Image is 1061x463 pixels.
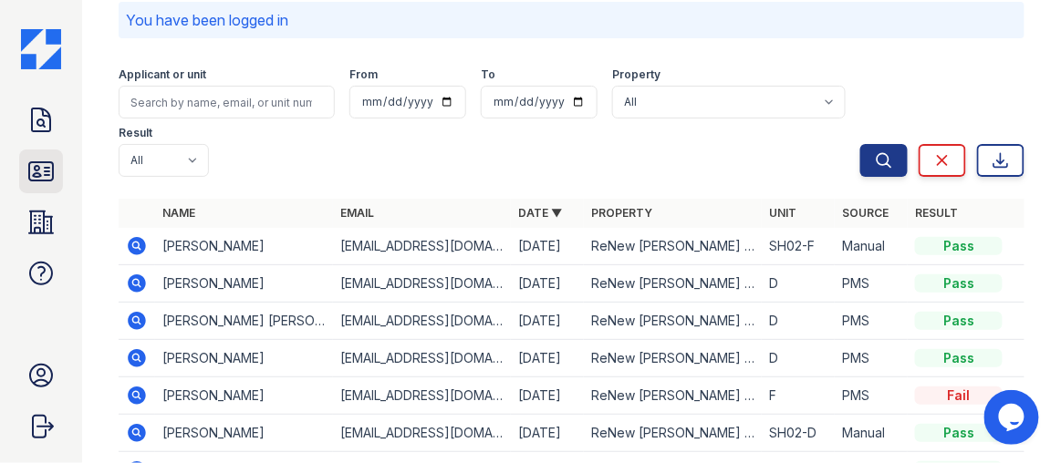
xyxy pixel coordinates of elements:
a: Name [162,206,195,220]
label: Result [119,126,152,140]
label: Property [612,67,661,82]
label: From [349,67,378,82]
td: PMS [835,340,908,377]
div: Pass [915,274,1003,293]
td: SH02-F [762,228,835,265]
div: Pass [915,312,1003,330]
td: [DATE] [511,303,584,340]
td: [PERSON_NAME] [155,228,333,265]
td: [DATE] [511,228,584,265]
td: ReNew [PERSON_NAME] [PERSON_NAME] [584,415,762,452]
td: [DATE] [511,377,584,415]
td: D [762,303,835,340]
td: D [762,265,835,303]
td: [DATE] [511,415,584,452]
td: F [762,377,835,415]
td: ReNew [PERSON_NAME] [PERSON_NAME] [584,228,762,265]
label: To [481,67,495,82]
td: [PERSON_NAME] [PERSON_NAME] [155,303,333,340]
td: [EMAIL_ADDRESS][DOMAIN_NAME] [333,415,511,452]
label: Applicant or unit [119,67,206,82]
td: SH02-D [762,415,835,452]
img: CE_Icon_Blue-c292c112584629df590d857e76928e9f676e5b41ef8f769ba2f05ee15b207248.png [21,29,61,69]
td: ReNew [PERSON_NAME] [PERSON_NAME] [584,303,762,340]
a: Source [842,206,889,220]
input: Search by name, email, or unit number [119,86,335,118]
a: Date ▼ [518,206,562,220]
td: [PERSON_NAME] [155,415,333,452]
td: [EMAIL_ADDRESS][DOMAIN_NAME] [333,265,511,303]
td: [DATE] [511,340,584,377]
td: [EMAIL_ADDRESS][DOMAIN_NAME] [333,377,511,415]
td: ReNew [PERSON_NAME] [PERSON_NAME] [584,265,762,303]
td: PMS [835,303,908,340]
iframe: chat widget [984,390,1043,445]
a: Unit [769,206,796,220]
td: [PERSON_NAME] [155,265,333,303]
td: ReNew [PERSON_NAME] [PERSON_NAME] [584,377,762,415]
td: Manual [835,228,908,265]
td: [DATE] [511,265,584,303]
div: Fail [915,386,1003,405]
td: [EMAIL_ADDRESS][DOMAIN_NAME] [333,340,511,377]
td: [EMAIL_ADDRESS][DOMAIN_NAME] [333,303,511,340]
td: D [762,340,835,377]
a: Property [591,206,652,220]
td: ReNew [PERSON_NAME] [PERSON_NAME] [584,340,762,377]
p: You have been logged in [126,9,1017,31]
a: Email [340,206,374,220]
td: [PERSON_NAME] [155,377,333,415]
div: Pass [915,237,1003,255]
a: Result [915,206,958,220]
td: [PERSON_NAME] [155,340,333,377]
td: PMS [835,265,908,303]
div: Pass [915,349,1003,367]
td: [EMAIL_ADDRESS][DOMAIN_NAME] [333,228,511,265]
td: Manual [835,415,908,452]
div: Pass [915,424,1003,442]
td: PMS [835,377,908,415]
